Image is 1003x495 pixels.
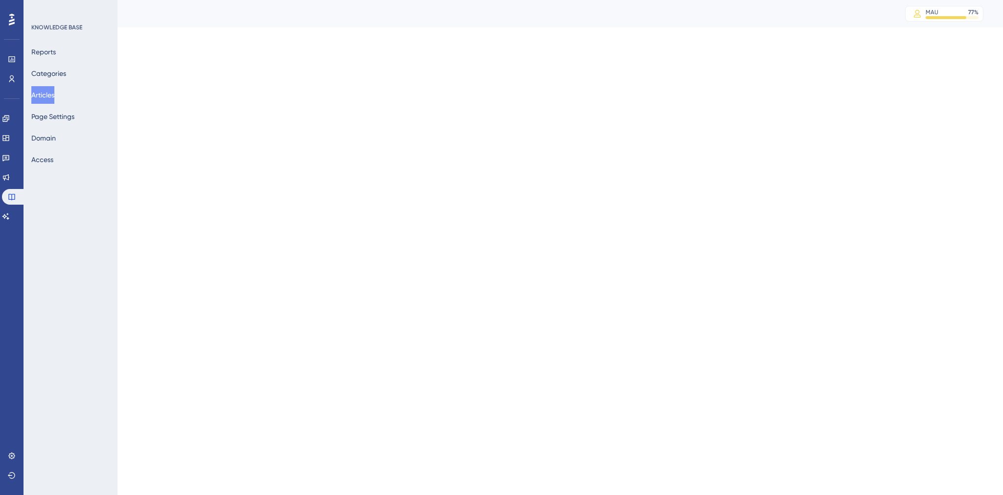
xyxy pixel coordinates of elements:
[31,65,66,82] button: Categories
[31,108,74,125] button: Page Settings
[31,86,54,104] button: Articles
[31,24,82,31] div: KNOWLEDGE BASE
[968,8,979,16] div: 77 %
[31,129,56,147] button: Domain
[926,8,938,16] div: MAU
[31,151,53,168] button: Access
[31,43,56,61] button: Reports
